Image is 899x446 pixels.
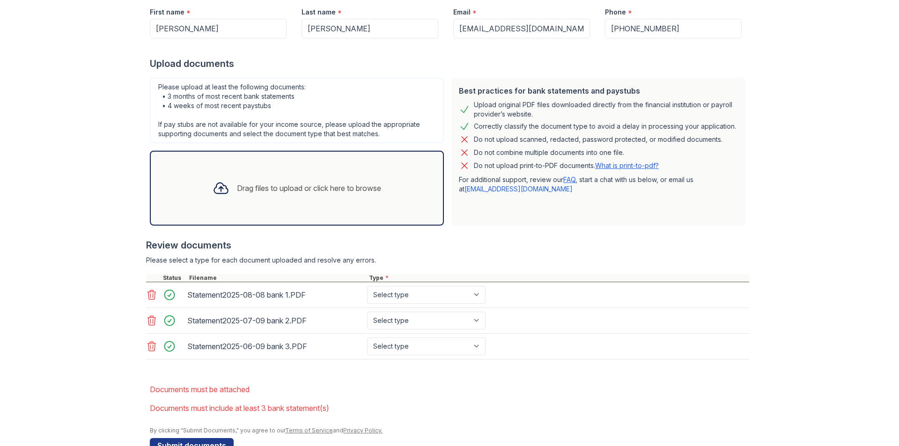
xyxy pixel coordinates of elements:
a: What is print-to-pdf? [595,161,659,169]
div: Review documents [146,239,749,252]
p: For additional support, review our , start a chat with us below, or email us at [459,175,738,194]
div: Status [161,274,187,282]
div: Upload documents [150,57,749,70]
a: Terms of Service [285,427,333,434]
a: FAQ [563,175,575,183]
div: Filename [187,274,367,282]
div: Drag files to upload or click here to browse [237,183,381,194]
label: Phone [605,7,626,17]
label: Last name [302,7,336,17]
div: Statement2025-06-09 bank 3.PDF [187,339,363,354]
a: Privacy Policy. [343,427,383,434]
div: Do not upload scanned, redacted, password protected, or modified documents. [474,134,722,145]
li: Documents must be attached [150,380,749,399]
div: Type [367,274,749,282]
div: Statement2025-07-09 bank 2.PDF [187,313,363,328]
label: First name [150,7,184,17]
p: Do not upload print-to-PDF documents. [474,161,659,170]
label: Email [453,7,471,17]
div: Do not combine multiple documents into one file. [474,147,624,158]
div: Upload original PDF files downloaded directly from the financial institution or payroll provider’... [474,100,738,119]
div: By clicking "Submit Documents," you agree to our and [150,427,749,434]
div: Best practices for bank statements and paystubs [459,85,738,96]
div: Please select a type for each document uploaded and resolve any errors. [146,256,749,265]
div: Correctly classify the document type to avoid a delay in processing your application. [474,121,736,132]
a: [EMAIL_ADDRESS][DOMAIN_NAME] [464,185,573,193]
div: Please upload at least the following documents: • 3 months of most recent bank statements • 4 wee... [150,78,444,143]
div: Statement2025-08-08 bank 1.PDF [187,287,363,302]
li: Documents must include at least 3 bank statement(s) [150,399,749,417]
